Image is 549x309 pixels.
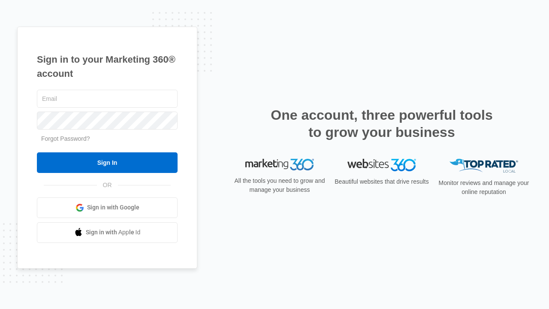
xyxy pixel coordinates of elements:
[232,176,328,194] p: All the tools you need to grow and manage your business
[37,222,178,243] a: Sign in with Apple Id
[87,203,139,212] span: Sign in with Google
[436,179,532,197] p: Monitor reviews and manage your online reputation
[97,181,118,190] span: OR
[37,90,178,108] input: Email
[41,135,90,142] a: Forgot Password?
[86,228,141,237] span: Sign in with Apple Id
[268,106,495,141] h2: One account, three powerful tools to grow your business
[347,159,416,171] img: Websites 360
[449,159,518,173] img: Top Rated Local
[37,197,178,218] a: Sign in with Google
[37,152,178,173] input: Sign In
[37,52,178,81] h1: Sign in to your Marketing 360® account
[334,177,430,186] p: Beautiful websites that drive results
[245,159,314,171] img: Marketing 360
